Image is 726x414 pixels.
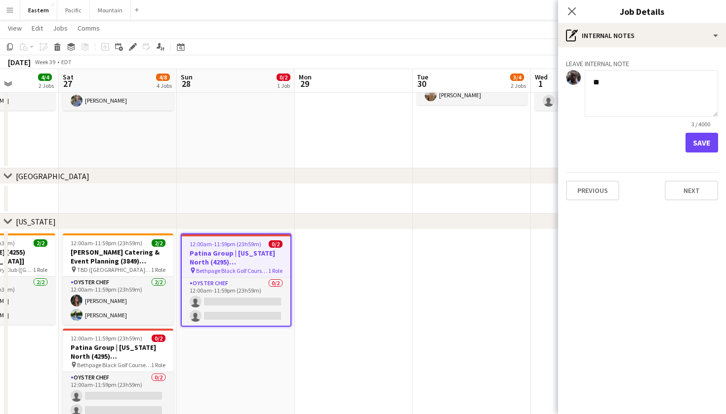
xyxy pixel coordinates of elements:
[32,24,43,33] span: Edit
[57,0,90,20] button: Pacific
[63,343,173,361] h3: Patina Group | [US_STATE] North (4295) [[GEOGRAPHIC_DATA]] - TIME TBD (2 HOURS)
[33,266,47,273] span: 1 Role
[684,120,718,128] span: 3 / 4000
[665,181,718,200] button: Next
[190,240,261,248] span: 12:00am-11:59pm (23h59m)
[182,249,290,266] h3: Patina Group | [US_STATE] North (4295) [[GEOGRAPHIC_DATA]] - TIME TBD (2 HOURS)
[63,277,173,325] app-card-role: Oyster Chef2/212:00am-11:59pm (23h59m)[PERSON_NAME][PERSON_NAME]
[157,82,172,89] div: 4 Jobs
[77,266,151,273] span: TBD ([GEOGRAPHIC_DATA], [GEOGRAPHIC_DATA])
[33,58,57,66] span: Week 39
[8,24,22,33] span: View
[152,335,165,342] span: 0/2
[269,240,282,248] span: 0/2
[34,239,47,247] span: 2/2
[566,59,718,68] h3: Leave internal note
[61,78,74,89] span: 27
[63,73,74,81] span: Sat
[151,361,165,369] span: 1 Role
[77,361,151,369] span: Bethpage Black Golf Course (Farmingdale, [GEOGRAPHIC_DATA])
[16,217,56,226] div: [US_STATE]
[90,0,131,20] button: Mountain
[511,82,526,89] div: 2 Jobs
[533,78,548,89] span: 1
[71,335,142,342] span: 12:00am-11:59pm (23h59m)
[20,0,57,20] button: Eastern
[63,233,173,325] app-job-card: 12:00am-11:59pm (23h59m)2/2[PERSON_NAME] Catering & Event Planning (3849) [[GEOGRAPHIC_DATA]] - T...
[53,24,68,33] span: Jobs
[686,133,718,152] button: Save
[74,22,104,35] a: Comms
[196,267,268,274] span: Bethpage Black Golf Course (Farmingdale, [GEOGRAPHIC_DATA])
[415,78,428,89] span: 30
[8,57,31,67] div: [DATE]
[61,58,72,66] div: EDT
[181,73,193,81] span: Sun
[277,74,290,81] span: 0/2
[558,5,726,18] h3: Job Details
[151,266,165,273] span: 1 Role
[182,278,290,326] app-card-role: Oyster Chef0/212:00am-11:59pm (23h59m)
[78,24,100,33] span: Comms
[28,22,47,35] a: Edit
[417,73,428,81] span: Tue
[268,267,282,274] span: 1 Role
[38,74,52,81] span: 4/4
[49,22,72,35] a: Jobs
[558,24,726,47] div: Internal notes
[4,22,26,35] a: View
[181,233,291,327] app-job-card: 12:00am-11:59pm (23h59m)0/2Patina Group | [US_STATE] North (4295) [[GEOGRAPHIC_DATA]] - TIME TBD ...
[156,74,170,81] span: 4/8
[510,74,524,81] span: 3/4
[63,248,173,265] h3: [PERSON_NAME] Catering & Event Planning (3849) [[GEOGRAPHIC_DATA]] - TIME TBD (1 hour)
[16,171,89,181] div: [GEOGRAPHIC_DATA]
[152,239,165,247] span: 2/2
[535,73,548,81] span: Wed
[566,181,619,200] button: Previous
[179,78,193,89] span: 28
[297,78,312,89] span: 29
[299,73,312,81] span: Mon
[277,82,290,89] div: 1 Job
[39,82,54,89] div: 2 Jobs
[71,239,142,247] span: 12:00am-11:59pm (23h59m)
